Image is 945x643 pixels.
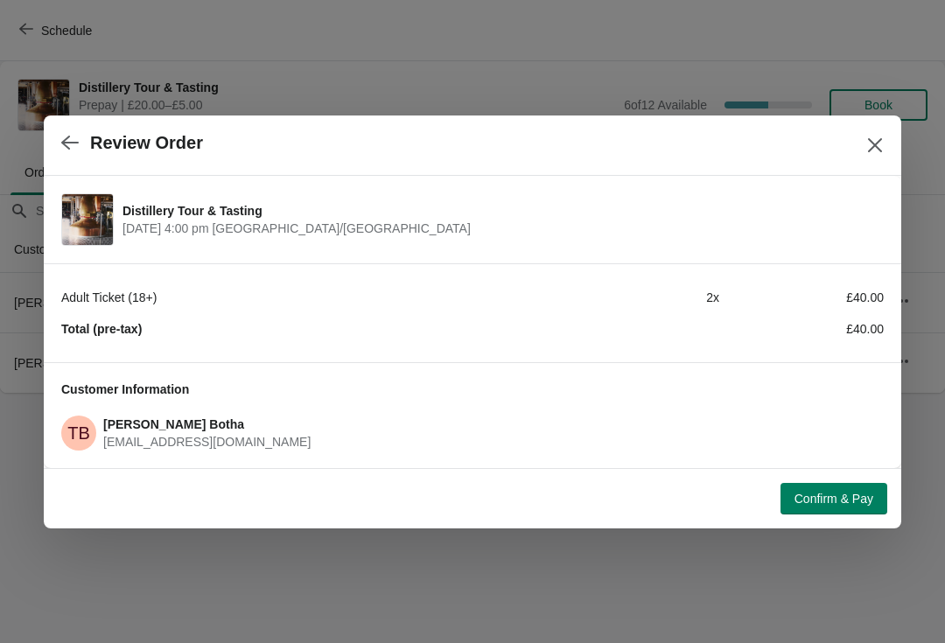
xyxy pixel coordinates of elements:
[61,322,142,336] strong: Total (pre-tax)
[62,194,113,245] img: Distillery Tour & Tasting | | October 18 | 4:00 pm Europe/London
[61,416,96,451] span: Tracey
[103,435,311,449] span: [EMAIL_ADDRESS][DOMAIN_NAME]
[555,289,719,306] div: 2 x
[780,483,887,514] button: Confirm & Pay
[794,492,873,506] span: Confirm & Pay
[859,129,891,161] button: Close
[122,220,875,237] span: [DATE] 4:00 pm [GEOGRAPHIC_DATA]/[GEOGRAPHIC_DATA]
[103,417,244,431] span: [PERSON_NAME] Botha
[61,382,189,396] span: Customer Information
[122,202,875,220] span: Distillery Tour & Tasting
[61,289,555,306] div: Adult Ticket (18+)
[719,320,884,338] div: £40.00
[67,423,90,443] text: TB
[90,133,203,153] h2: Review Order
[719,289,884,306] div: £40.00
